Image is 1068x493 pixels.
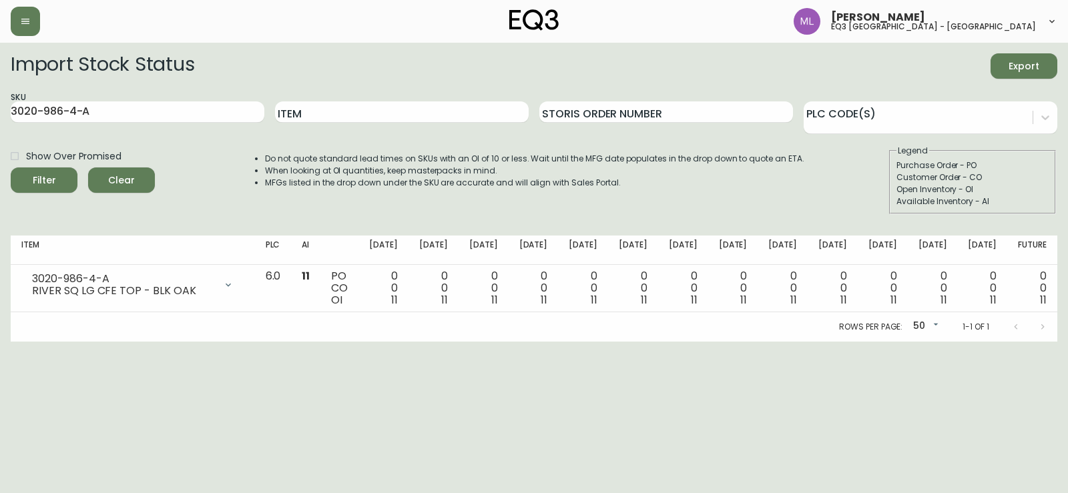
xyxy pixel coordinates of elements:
div: Open Inventory - OI [896,183,1049,195]
span: Export [1001,58,1047,75]
span: 11 [790,292,797,308]
span: 11 [641,292,647,308]
div: 0 0 [918,270,947,306]
div: 0 0 [818,270,847,306]
th: [DATE] [758,235,808,265]
div: 0 0 [469,270,498,306]
div: 3020-986-4-ARIVER SQ LG CFE TOP - BLK OAK [21,270,244,300]
th: [DATE] [509,235,559,265]
span: 11 [990,292,997,308]
div: Purchase Order - PO [896,159,1049,171]
th: AI [291,235,320,265]
img: logo [509,9,559,31]
span: 11 [740,292,747,308]
div: 3020-986-4-A [32,273,215,285]
button: Clear [88,167,155,193]
h2: Import Stock Status [11,53,194,79]
button: Export [991,53,1057,79]
th: [DATE] [358,235,409,265]
span: 11 [840,292,847,308]
span: 11 [302,268,310,284]
th: [DATE] [858,235,908,265]
p: 1-1 of 1 [963,321,989,333]
th: [DATE] [908,235,958,265]
th: [DATE] [708,235,758,265]
span: 11 [491,292,498,308]
span: 11 [691,292,698,308]
th: Item [11,235,255,265]
div: 0 0 [369,270,398,306]
span: 11 [541,292,547,308]
th: [DATE] [409,235,459,265]
span: OI [331,292,342,308]
span: 11 [941,292,947,308]
div: 50 [908,316,941,338]
div: RIVER SQ LG CFE TOP - BLK OAK [32,285,215,297]
div: 0 0 [1018,270,1047,306]
li: Do not quote standard lead times on SKUs with an OI of 10 or less. Wait until the MFG date popula... [265,153,804,165]
legend: Legend [896,145,929,157]
div: 0 0 [619,270,647,306]
div: 0 0 [569,270,597,306]
div: 0 0 [768,270,797,306]
div: 0 0 [519,270,548,306]
th: [DATE] [608,235,658,265]
div: Available Inventory - AI [896,195,1049,207]
th: Future [1007,235,1057,265]
span: [PERSON_NAME] [831,12,925,23]
td: 6.0 [255,265,292,312]
h5: eq3 [GEOGRAPHIC_DATA] - [GEOGRAPHIC_DATA] [831,23,1036,31]
span: Clear [99,172,144,189]
span: 11 [441,292,448,308]
th: [DATE] [558,235,608,265]
span: 11 [391,292,398,308]
div: 0 0 [719,270,748,306]
th: [DATE] [658,235,708,265]
div: 0 0 [968,270,997,306]
div: 0 0 [669,270,698,306]
th: [DATE] [957,235,1007,265]
span: 11 [591,292,597,308]
p: Rows per page: [839,321,902,333]
span: Show Over Promised [26,149,121,163]
div: 0 0 [868,270,897,306]
button: Filter [11,167,77,193]
th: [DATE] [808,235,858,265]
li: When looking at OI quantities, keep masterpacks in mind. [265,165,804,177]
img: baddbcff1c9a25bf9b3a4739eeaf679c [794,8,820,35]
li: MFGs listed in the drop down under the SKU are accurate and will align with Sales Portal. [265,177,804,189]
div: Customer Order - CO [896,171,1049,183]
div: 0 0 [419,270,448,306]
div: PO CO [331,270,348,306]
span: 11 [890,292,897,308]
span: 11 [1040,292,1047,308]
th: PLC [255,235,292,265]
th: [DATE] [459,235,509,265]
